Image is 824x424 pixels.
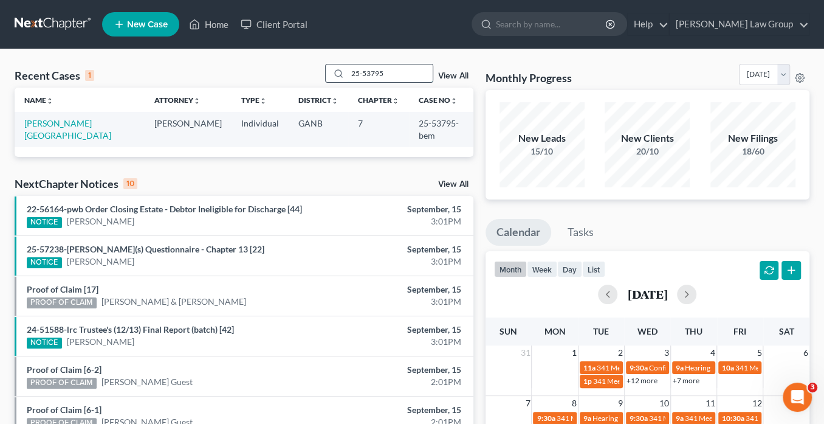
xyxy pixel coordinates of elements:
span: 341 Meeting for [PERSON_NAME] & [PERSON_NAME] [556,414,730,423]
span: Fri [733,326,746,336]
div: 3:01PM [324,296,461,308]
a: 22-56164-pwb Order Closing Estate - Debtor Ineligible for Discharge [44] [27,204,302,214]
span: Wed [637,326,657,336]
div: September, 15 [324,324,461,336]
span: 341 Meeting for [PERSON_NAME] [597,363,706,372]
div: PROOF OF CLAIM [27,297,97,308]
div: NOTICE [27,338,62,349]
a: Proof of Claim [17] [27,284,98,294]
div: New Leads [500,131,585,145]
span: 341 Meeting for [PERSON_NAME] [593,377,702,386]
div: NOTICE [27,217,62,228]
a: Help [628,13,668,35]
span: 10:30a [722,414,744,423]
i: unfold_more [259,97,267,105]
span: 7 [524,396,531,411]
span: 9a [676,363,684,372]
div: PROOF OF CLAIM [27,378,97,389]
a: Calendar [486,219,551,246]
div: New Filings [710,131,795,145]
a: Typeunfold_more [241,96,267,105]
td: [PERSON_NAME] [145,112,232,147]
div: NOTICE [27,257,62,268]
td: Individual [232,112,289,147]
a: View All [438,72,469,80]
a: Proof of Claim [6-2] [27,364,101,375]
span: Hearing for [PERSON_NAME] [592,414,687,423]
span: 5 [755,346,763,360]
a: [PERSON_NAME][GEOGRAPHIC_DATA] [24,118,111,141]
input: Search by name... [348,64,433,82]
a: Proof of Claim [6-1] [27,405,101,415]
button: list [582,261,605,277]
a: [PERSON_NAME] Guest [101,376,193,388]
span: Thu [685,326,702,336]
div: 2:01PM [324,376,461,388]
a: Client Portal [235,13,314,35]
a: [PERSON_NAME] [67,215,134,228]
div: 3:01PM [324,255,461,268]
button: day [557,261,582,277]
a: [PERSON_NAME] [67,336,134,348]
div: September, 15 [324,283,461,296]
div: September, 15 [324,364,461,376]
div: 10 [123,178,137,189]
a: +7 more [673,376,699,385]
a: Nameunfold_more [24,96,53,105]
a: 24-51588-lrc Trustee's (12/13) Final Report (batch) [42] [27,324,234,335]
td: 7 [348,112,409,147]
span: Mon [544,326,565,336]
span: 3 [808,383,817,392]
a: Attorneyunfold_more [154,96,201,105]
h3: Monthly Progress [486,71,572,85]
a: Tasks [557,219,605,246]
span: 9a [676,414,684,423]
input: Search by name... [496,13,607,35]
td: 25-53795-bem [409,112,473,147]
span: 9a [583,414,591,423]
div: 3:01PM [324,215,461,228]
span: 31 [519,346,531,360]
a: [PERSON_NAME] & [PERSON_NAME] [101,296,246,308]
button: month [494,261,527,277]
span: 8 [571,396,578,411]
div: 1 [85,70,94,81]
span: 4 [709,346,716,360]
i: unfold_more [193,97,201,105]
i: unfold_more [46,97,53,105]
td: GANB [289,112,348,147]
div: September, 15 [324,243,461,255]
span: 1p [583,377,592,386]
span: 6 [802,346,809,360]
div: NextChapter Notices [15,176,137,191]
span: 1 [571,346,578,360]
a: Case Nounfold_more [419,96,458,105]
span: 10a [722,363,734,372]
span: 11a [583,363,596,372]
div: 20/10 [605,145,690,158]
i: unfold_more [450,97,458,105]
span: 11 [704,396,716,411]
a: +12 more [627,376,657,385]
span: Tue [593,326,609,336]
a: Home [183,13,235,35]
div: 15/10 [500,145,585,158]
span: Sun [500,326,517,336]
span: New Case [127,20,168,29]
i: unfold_more [331,97,338,105]
a: [PERSON_NAME] Law Group [670,13,809,35]
span: 341 Meeting for [PERSON_NAME] [685,414,794,423]
a: Chapterunfold_more [358,96,399,105]
a: 25-57238-[PERSON_NAME](s) Questionnaire - Chapter 13 [22] [27,244,264,254]
span: Sat [778,326,794,336]
span: 9 [617,396,624,411]
span: 9:30a [630,363,648,372]
span: Confirmation Hearing for [PERSON_NAME] [649,363,788,372]
span: 3 [663,346,670,360]
div: 3:01PM [324,336,461,348]
span: 2 [617,346,624,360]
div: September, 15 [324,203,461,215]
h2: [DATE] [627,288,667,301]
div: 18/60 [710,145,795,158]
button: week [527,261,557,277]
